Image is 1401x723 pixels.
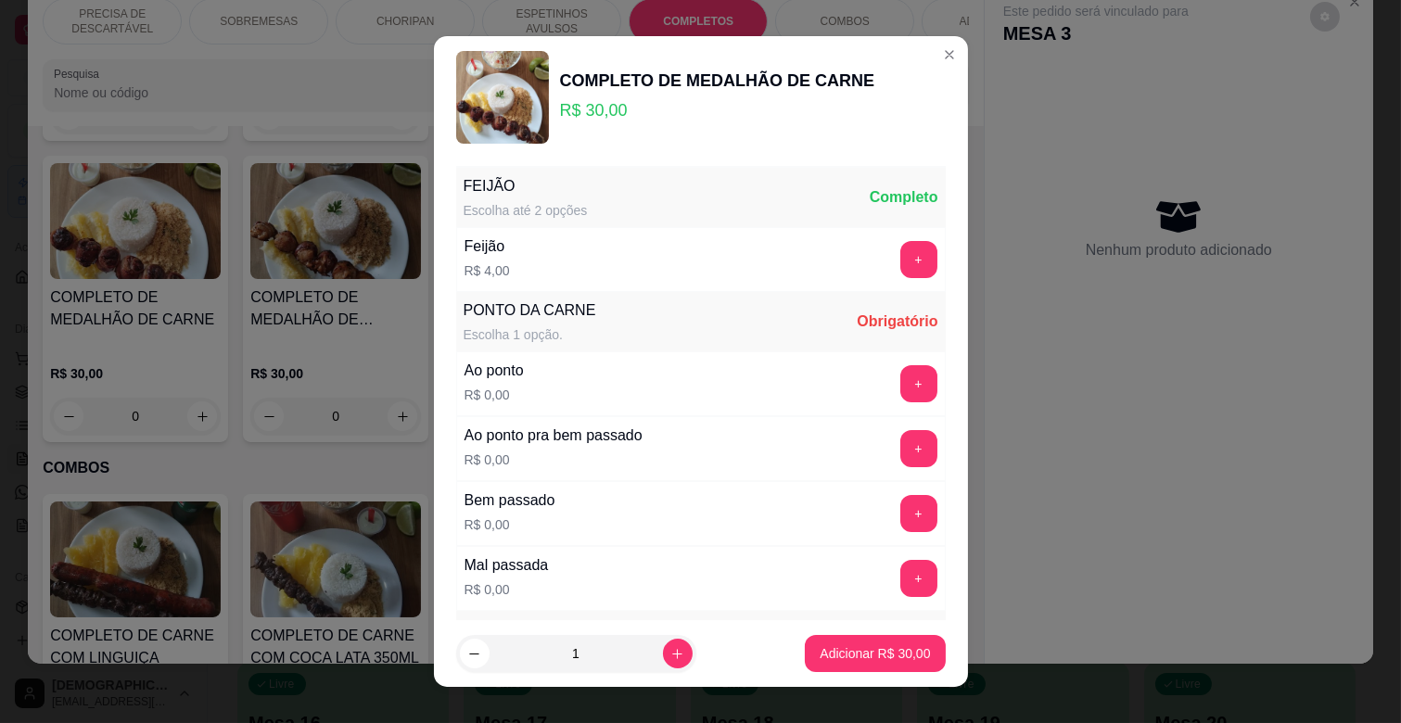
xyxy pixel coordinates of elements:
button: increase-product-quantity [663,639,693,668]
p: R$ 0,00 [465,515,555,534]
p: R$ 0,00 [465,386,524,404]
button: decrease-product-quantity [460,639,490,668]
button: add [900,365,937,402]
p: R$ 30,00 [560,97,875,123]
div: Bem passado [465,489,555,512]
img: product-image [456,51,549,144]
div: Escolha até 2 opções [464,201,588,220]
div: FEIJÃO [464,175,588,197]
div: Mal passada [465,554,549,577]
p: R$ 4,00 [465,261,510,280]
button: add [900,430,937,467]
button: add [900,560,937,597]
p: R$ 0,00 [465,580,549,599]
p: Adicionar R$ 30,00 [820,644,930,663]
button: Adicionar R$ 30,00 [805,635,945,672]
button: Close [935,40,964,70]
div: Obrigatório [857,311,937,333]
button: add [900,495,937,532]
div: SALADA [464,618,563,641]
div: Ao ponto [465,360,524,382]
div: PONTO DA CARNE [464,299,596,322]
div: Completo [870,186,938,209]
div: Ao ponto pra bem passado [465,425,643,447]
div: Escolha 1 opção. [464,325,596,344]
p: R$ 0,00 [465,450,643,469]
div: COMPLETO DE MEDALHÃO DE CARNE [560,68,875,94]
div: Feijão [465,235,510,258]
button: add [900,241,937,278]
